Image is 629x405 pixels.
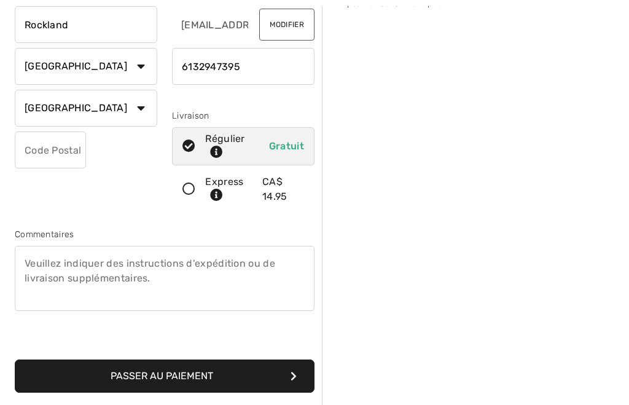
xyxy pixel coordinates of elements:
[172,6,249,43] input: Courriel
[269,140,304,152] span: Gratuit
[15,360,314,393] button: Passer au paiement
[172,109,314,122] div: Livraison
[15,6,157,43] input: Ville
[15,132,86,168] input: Code Postal
[15,228,314,241] div: Commentaires
[205,175,254,204] div: Express
[205,132,261,161] div: Régulier
[259,9,314,41] button: Modifier
[262,175,304,204] div: CA$ 14.95
[172,48,314,85] input: Téléphone portable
